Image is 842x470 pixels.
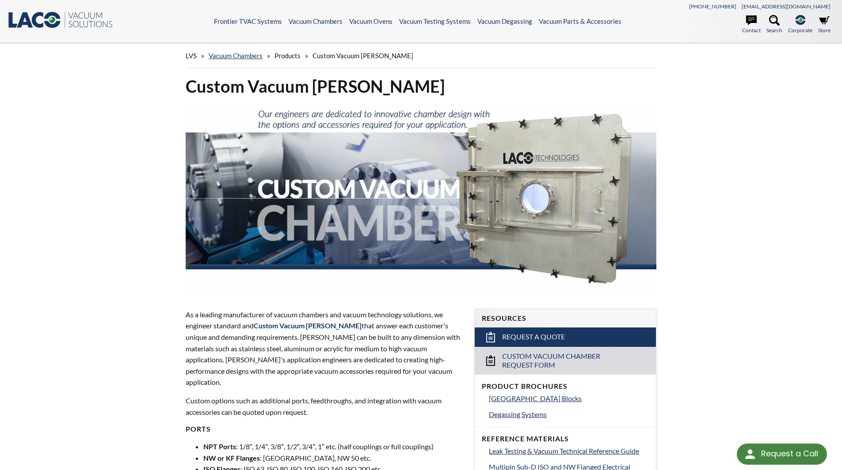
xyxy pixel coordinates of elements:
[482,314,649,323] h4: Resources
[742,15,761,34] a: Contact
[482,382,649,391] h4: Product Brochures
[502,352,630,370] span: Custom Vacuum Chamber Request Form
[761,444,818,464] div: Request a Call
[539,17,621,25] a: Vacuum Parts & Accessories
[209,52,263,60] a: Vacuum Chambers
[186,104,657,292] img: Custom Vacuum Chamber header
[186,52,197,60] span: LVS
[349,17,392,25] a: Vacuum Ovens
[254,321,362,330] span: Custom Vacuum [PERSON_NAME]
[203,452,464,464] li: : [GEOGRAPHIC_DATA], NW 50 etc.
[489,410,547,418] span: Degassing Systems
[203,441,464,452] li: : 1/8″, 1/4″, 3/8″, 1/2″, 3/4″, 1″ etc. (half couplings or full couplings)
[274,52,301,60] span: Products
[489,394,582,402] span: [GEOGRAPHIC_DATA] Blocks
[489,445,649,457] a: Leak Testing & Vacuum Technical Reference Guide
[502,332,565,342] span: Request a Quote
[489,393,649,404] a: [GEOGRAPHIC_DATA] Blocks
[742,3,831,10] a: [EMAIL_ADDRESS][DOMAIN_NAME]
[203,442,236,451] strong: NPT Ports
[186,75,657,97] h1: Custom Vacuum [PERSON_NAME]
[477,17,532,25] a: Vacuum Degassing
[737,444,827,465] div: Request a Call
[743,447,757,461] img: round button
[489,447,639,455] span: Leak Testing & Vacuum Technical Reference Guide
[788,26,812,34] span: Corporate
[312,52,413,60] span: Custom Vacuum [PERSON_NAME]
[203,454,260,462] strong: NW or KF Flanges
[186,309,464,388] p: As a leading manufacturer of vacuum chambers and vacuum technology solutions, we engineer standar...
[489,409,649,420] a: Degassing Systems
[186,43,657,68] div: » » »
[186,425,464,434] h4: PORTS
[214,17,282,25] a: Frontier TVAC Systems
[289,17,343,25] a: Vacuum Chambers
[186,395,464,417] p: Custom options such as additional ports, feedthroughs, and integration with vacuum accessories ca...
[766,15,782,34] a: Search
[482,434,649,444] h4: Reference Materials
[475,347,656,375] a: Custom Vacuum Chamber Request Form
[689,3,736,10] a: [PHONE_NUMBER]
[818,15,831,34] a: Store
[475,327,656,347] a: Request a Quote
[399,17,471,25] a: Vacuum Testing Systems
